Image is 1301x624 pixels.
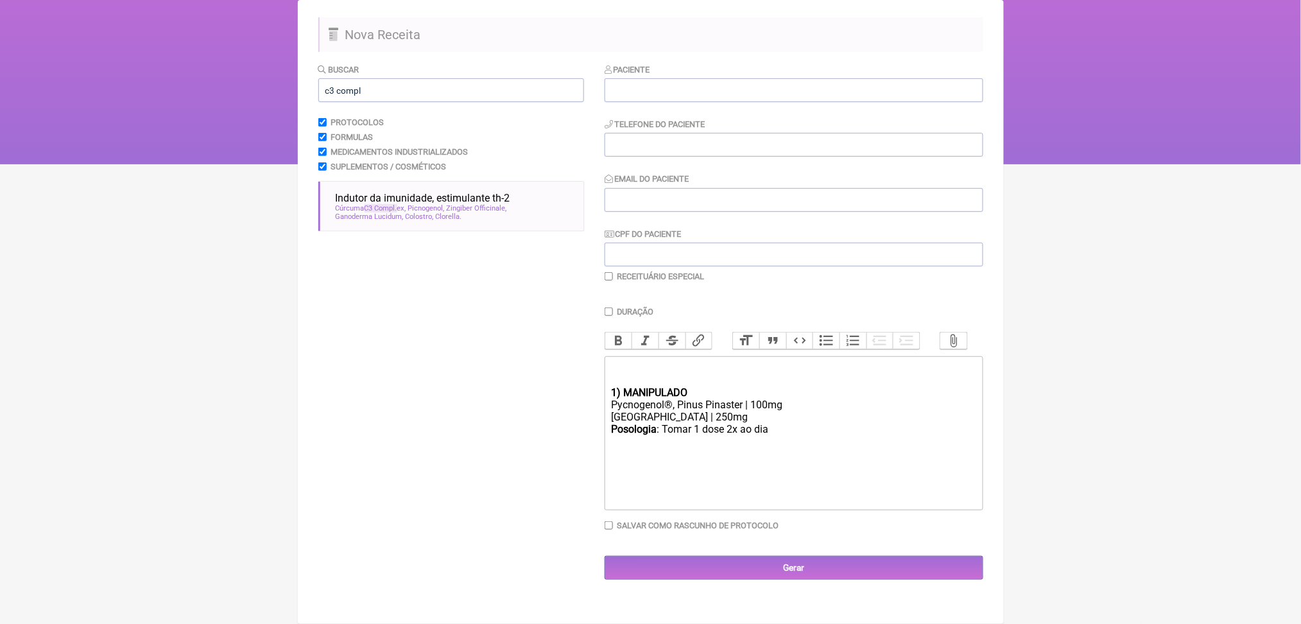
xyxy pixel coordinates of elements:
label: Paciente [605,65,650,74]
button: Quote [759,333,786,349]
span: Zingiber Officinale [447,204,507,212]
span: Picnogenol [408,204,445,212]
span: Clorella [436,212,462,221]
button: Link [685,333,712,349]
div: [GEOGRAPHIC_DATA] | 250mg [611,411,976,423]
button: Attach Files [940,333,967,349]
span: C3 Compl [365,204,397,212]
span: Ganoderma Lucidum [336,212,404,221]
div: ㅤ [611,361,976,386]
label: Suplementos / Cosméticos [331,162,446,171]
button: Numbers [840,333,866,349]
input: Gerar [605,556,983,580]
button: Heading [733,333,760,349]
span: Cúrcuma ex [336,204,406,212]
label: Salvar como rascunho de Protocolo [617,521,779,530]
button: Code [786,333,813,349]
button: Bullets [813,333,840,349]
label: Protocolos [331,117,384,127]
h2: Nova Receita [318,17,983,52]
label: Formulas [331,132,373,142]
span: Colostro [406,212,434,221]
button: Increase Level [893,333,920,349]
span: Indutor da imunidade, estimulante th-2 [336,192,510,204]
strong: 1) MANIPULADO [611,386,687,399]
button: Strikethrough [659,333,685,349]
label: Duração [617,307,653,316]
label: Telefone do Paciente [605,119,705,129]
strong: Posologia [611,423,657,435]
label: Email do Paciente [605,174,689,184]
label: CPF do Paciente [605,229,682,239]
label: Buscar [318,65,359,74]
div: Pycnogenol®, Pinus Pinaster | 100mg [611,399,976,411]
label: Medicamentos Industrializados [331,147,468,157]
button: Decrease Level [866,333,893,349]
button: Bold [605,333,632,349]
label: Receituário Especial [617,272,704,281]
div: : Tomar 1 dose 2x ao dia ㅤ [611,423,976,449]
button: Italic [632,333,659,349]
input: exemplo: emagrecimento, ansiedade [318,78,584,102]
